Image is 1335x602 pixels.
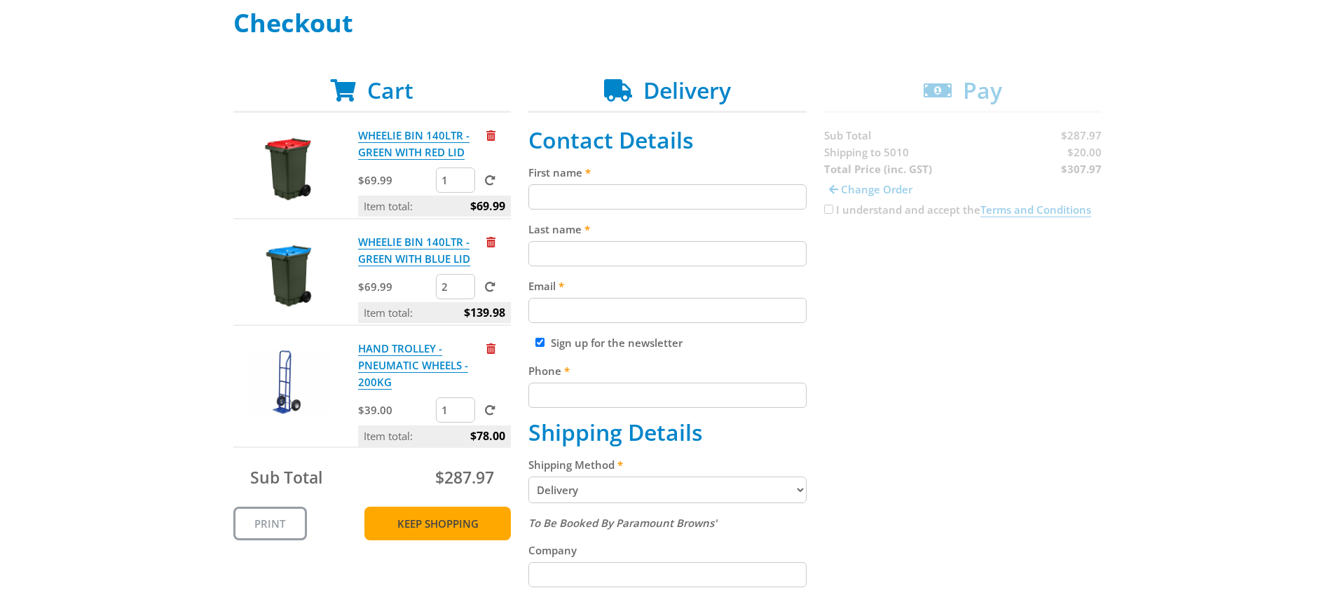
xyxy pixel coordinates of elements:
[464,302,505,323] span: $139.98
[358,425,511,446] p: Item total:
[528,383,807,408] input: Please enter your telephone number.
[247,233,331,317] img: WHEELIE BIN 140LTR - GREEN WITH BLUE LID
[233,507,307,540] a: Print
[528,164,807,181] label: First name
[528,419,807,446] h2: Shipping Details
[486,128,495,142] a: Remove from cart
[358,341,468,390] a: HAND TROLLEY - PNEUMATIC WHEELS - 200KG
[358,196,511,217] p: Item total:
[528,278,807,294] label: Email
[643,75,731,105] span: Delivery
[528,456,807,473] label: Shipping Method
[470,425,505,446] span: $78.00
[367,75,413,105] span: Cart
[528,221,807,238] label: Last name
[470,196,505,217] span: $69.99
[528,516,717,530] em: To Be Booked By Paramount Browns'
[233,9,1102,37] h1: Checkout
[247,340,331,424] img: HAND TROLLEY - PNEUMATIC WHEELS - 200KG
[528,127,807,153] h2: Contact Details
[435,466,494,488] span: $287.97
[364,507,511,540] a: Keep Shopping
[358,172,433,189] p: $69.99
[551,336,683,350] label: Sign up for the newsletter
[486,341,495,355] a: Remove from cart
[528,184,807,210] input: Please enter your first name.
[528,542,807,559] label: Company
[358,302,511,323] p: Item total:
[486,235,495,249] a: Remove from cart
[528,477,807,503] select: Please select a shipping method.
[358,402,433,418] p: $39.00
[358,235,470,266] a: WHEELIE BIN 140LTR - GREEN WITH BLUE LID
[247,127,331,211] img: WHEELIE BIN 140LTR - GREEN WITH RED LID
[358,278,433,295] p: $69.99
[250,466,322,488] span: Sub Total
[358,128,470,160] a: WHEELIE BIN 140LTR - GREEN WITH RED LID
[528,298,807,323] input: Please enter your email address.
[528,362,807,379] label: Phone
[528,241,807,266] input: Please enter your last name.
